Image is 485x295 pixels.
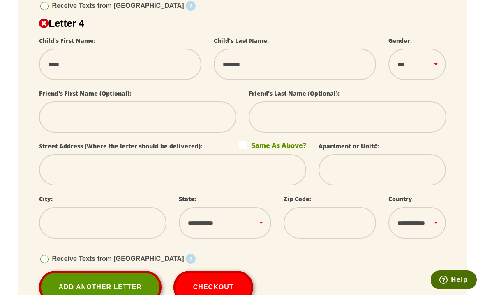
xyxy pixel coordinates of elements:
[39,89,131,97] label: Friend's First Name (Optional):
[39,195,53,203] label: City:
[39,142,202,150] label: Street Address (Where the letter should be delivered):
[39,37,95,44] label: Child's First Name:
[388,195,412,203] label: Country
[319,142,379,150] label: Apartment or Unit#:
[52,2,184,9] span: Receive Texts from [GEOGRAPHIC_DATA]
[388,37,412,44] label: Gender:
[284,195,311,203] label: Zip Code:
[52,255,184,262] span: Receive Texts from [GEOGRAPHIC_DATA]
[214,37,269,44] label: Child's Last Name:
[431,270,477,291] iframe: Opens a widget where you can find more information
[179,195,196,203] label: State:
[39,18,446,29] h2: Letter 4
[249,89,339,97] label: Friend's Last Name (Optional):
[239,141,306,149] label: Same As Above?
